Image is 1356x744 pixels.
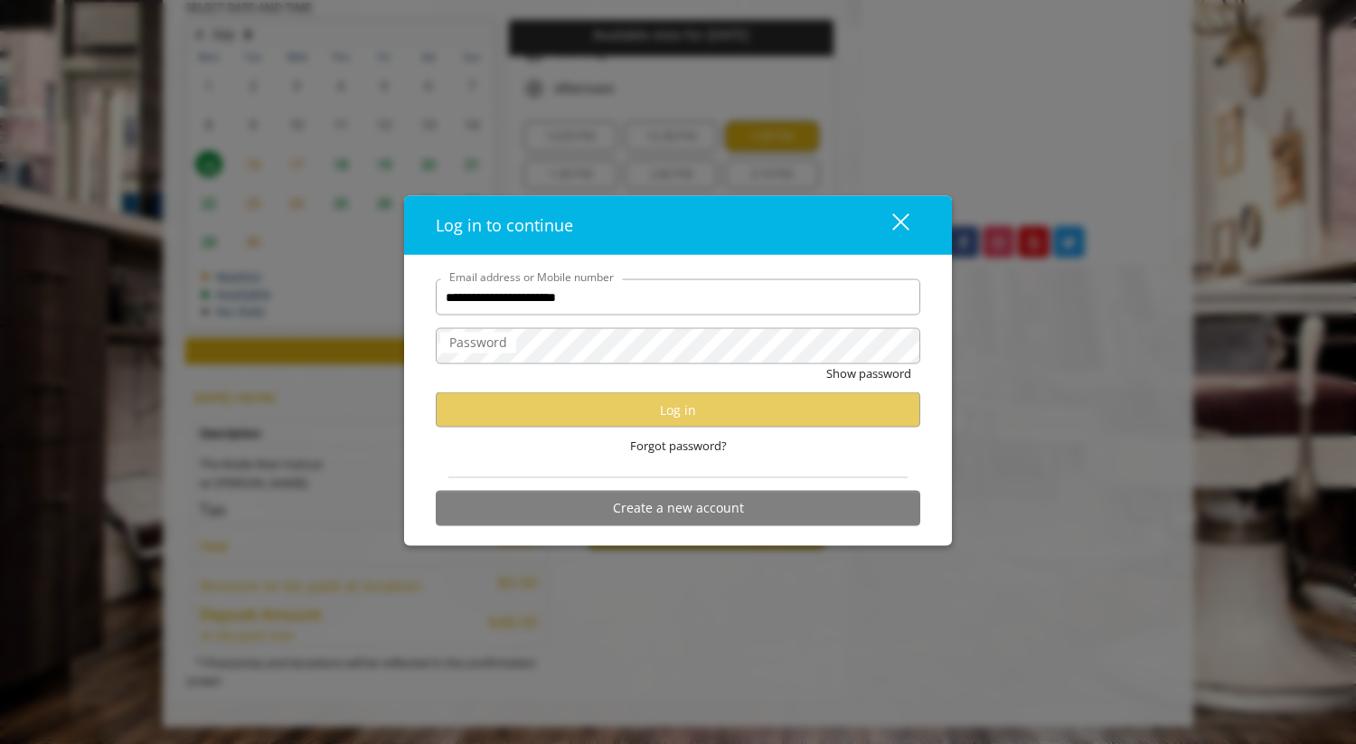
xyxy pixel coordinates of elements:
[871,212,908,239] div: close dialog
[440,268,623,286] label: Email address or Mobile number
[630,437,727,456] span: Forgot password?
[826,364,911,383] button: Show password
[436,490,920,525] button: Create a new account
[436,328,920,364] input: Password
[436,214,573,236] span: Log in to continue
[436,392,920,428] button: Log in
[859,207,920,244] button: close dialog
[436,279,920,315] input: Email address or Mobile number
[440,333,516,353] label: Password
